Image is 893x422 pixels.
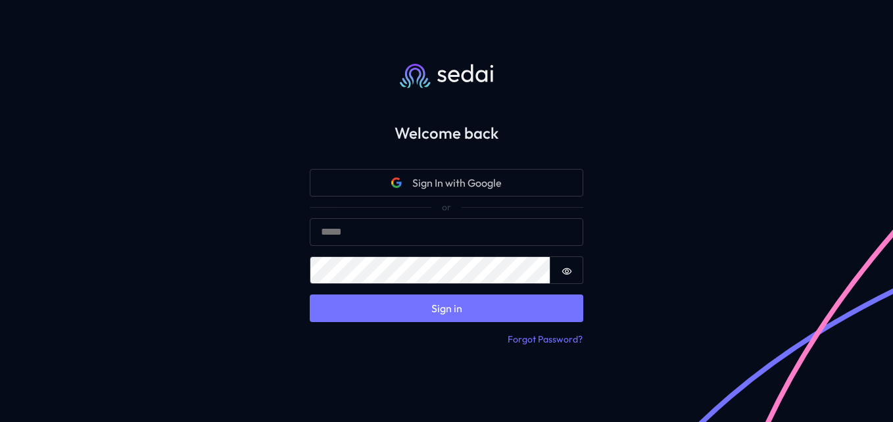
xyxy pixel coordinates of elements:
svg: Google icon [391,177,402,188]
span: Sign In with Google [412,175,502,191]
button: Show password [550,256,583,284]
button: Google iconSign In with Google [310,169,583,197]
button: Forgot Password? [507,333,583,347]
h2: Welcome back [289,124,604,143]
button: Sign in [310,294,583,322]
